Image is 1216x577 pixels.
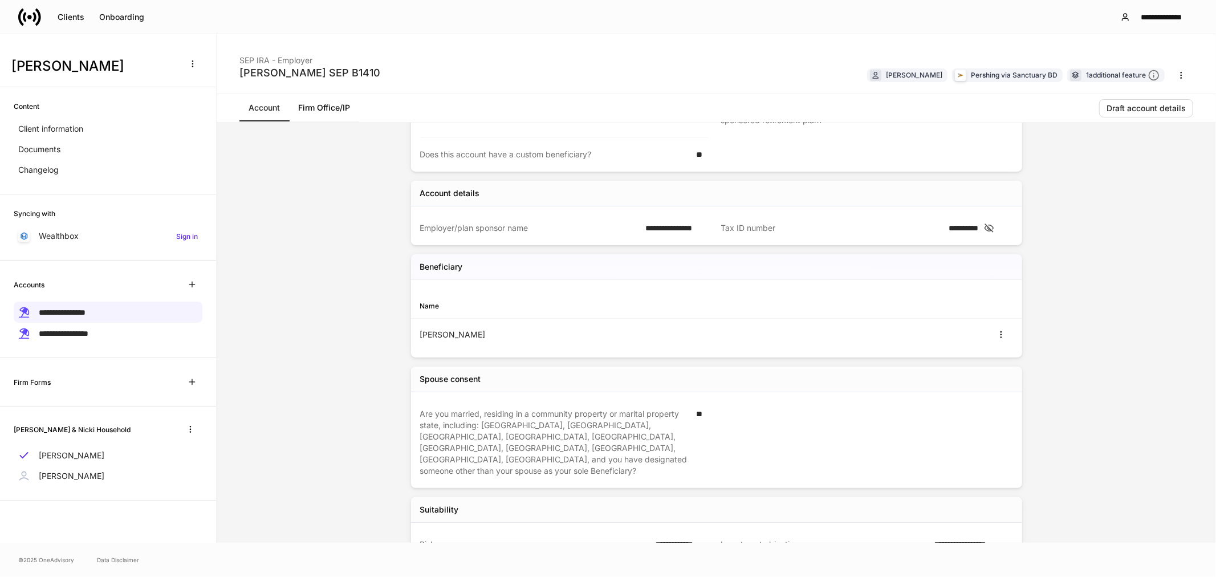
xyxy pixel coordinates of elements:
h3: [PERSON_NAME] [11,57,176,75]
a: Client information [14,119,202,139]
h6: Syncing with [14,208,55,219]
a: Firm Office/IP [289,94,359,121]
h6: Sign in [176,231,198,242]
div: Spouse consent [420,373,481,385]
div: Tax ID number [721,222,942,234]
p: Documents [18,144,60,155]
div: Investment objective [721,539,927,550]
div: [PERSON_NAME] [886,70,942,80]
div: Account details [420,188,480,199]
a: WealthboxSign in [14,226,202,246]
div: Does this account have a custom beneficiary? [420,149,690,160]
button: Onboarding [92,8,152,26]
div: Clients [58,13,84,21]
div: Are you married, residing in a community property or marital property state, including: [GEOGRAPH... [420,408,690,477]
h6: [PERSON_NAME] & Nicki Household [14,424,131,435]
h6: Accounts [14,279,44,290]
h6: Firm Forms [14,377,51,388]
div: Suitability [420,504,459,515]
a: [PERSON_NAME] [14,466,202,486]
p: Wealthbox [39,230,79,242]
h6: Content [14,101,39,112]
button: Clients [50,8,92,26]
div: [PERSON_NAME] [420,329,717,340]
div: 1 additional feature [1086,70,1160,82]
h5: Beneficiary [420,261,463,273]
a: Account [239,94,289,121]
p: Changelog [18,164,59,176]
div: Name [420,300,717,311]
a: Data Disclaimer [97,555,139,564]
p: [PERSON_NAME] [39,470,104,482]
span: © 2025 OneAdvisory [18,555,74,564]
button: Draft account details [1099,99,1193,117]
div: Pershing via Sanctuary BD [971,70,1058,80]
div: SEP IRA - Employer [239,48,380,66]
p: Client information [18,123,83,135]
div: Onboarding [99,13,144,21]
a: Documents [14,139,202,160]
a: [PERSON_NAME] [14,445,202,466]
a: Changelog [14,160,202,180]
div: Draft account details [1107,104,1186,112]
div: Risk exposure [420,539,649,550]
div: Employer/plan sponsor name [420,222,638,234]
div: [PERSON_NAME] SEP B1410 [239,66,380,80]
p: [PERSON_NAME] [39,450,104,461]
